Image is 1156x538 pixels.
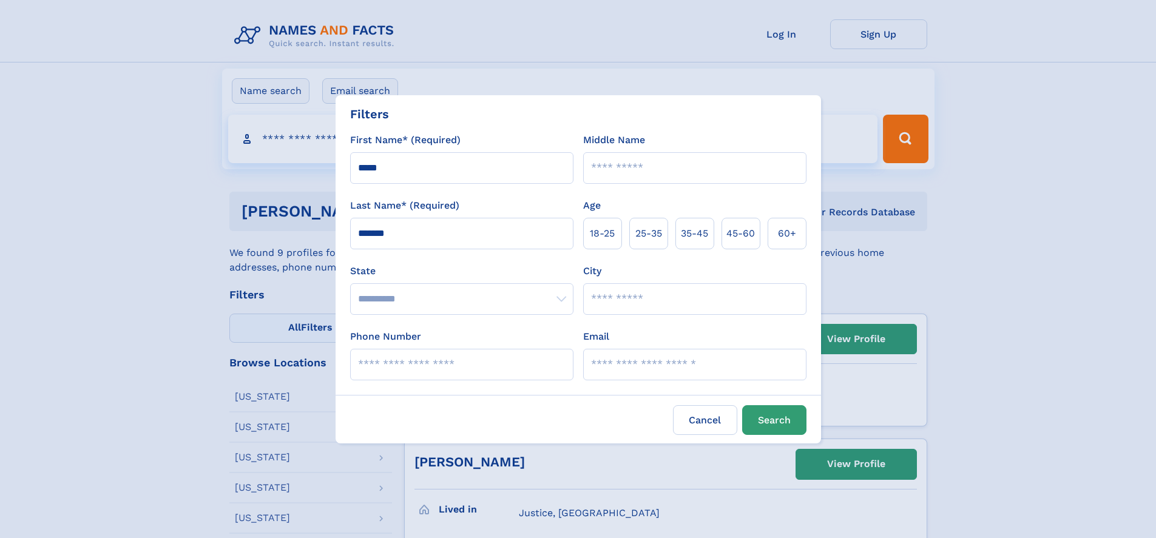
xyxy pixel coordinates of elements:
span: 35‑45 [681,226,708,241]
button: Search [742,405,806,435]
span: 45‑60 [726,226,755,241]
label: Cancel [673,405,737,435]
label: First Name* (Required) [350,133,461,147]
label: Last Name* (Required) [350,198,459,213]
label: Email [583,329,609,344]
div: Filters [350,105,389,123]
span: 25‑35 [635,226,662,241]
label: Age [583,198,601,213]
span: 18‑25 [590,226,615,241]
label: State [350,264,573,278]
label: Phone Number [350,329,421,344]
label: Middle Name [583,133,645,147]
span: 60+ [778,226,796,241]
label: City [583,264,601,278]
